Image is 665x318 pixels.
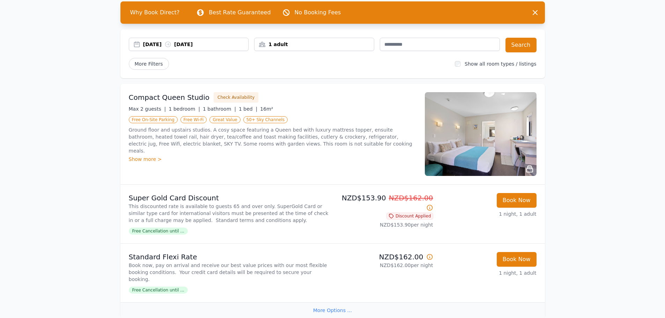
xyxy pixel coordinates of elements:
span: Discount Applied [386,213,433,220]
span: Free On-Site Parking [129,116,178,123]
label: Show all room types / listings [465,61,536,67]
span: Free Cancellation until ... [129,287,188,294]
button: Book Now [497,193,537,208]
span: 1 bathroom | [203,106,236,112]
span: Free Cancellation until ... [129,228,188,235]
button: Search [505,38,537,52]
button: Book Now [497,252,537,267]
p: 1 night, 1 adult [439,210,537,217]
p: NZD$162.00 per night [335,262,433,269]
p: NZD$153.90 per night [335,221,433,228]
div: Show more > [129,156,416,163]
span: Great Value [209,116,240,123]
div: More Options ... [120,302,545,318]
p: NZD$153.90 [335,193,433,213]
p: Ground floor and upstairs studios. A cosy space featuring a Queen bed with luxury mattress topper... [129,126,416,154]
p: Standard Flexi Rate [129,252,330,262]
p: NZD$162.00 [335,252,433,262]
span: 1 bed | [239,106,257,112]
div: [DATE] [DATE] [143,41,249,48]
span: Free Wi-Fi [180,116,207,123]
p: Best Rate Guaranteed [209,8,271,17]
p: Book now, pay on arrival and receive our best value prices with our most flexible booking conditi... [129,262,330,283]
span: 50+ Sky Channels [243,116,288,123]
p: No Booking Fees [295,8,341,17]
span: NZD$162.00 [389,194,433,202]
span: 1 bedroom | [169,106,200,112]
p: Super Gold Card Discount [129,193,330,203]
button: Check Availability [214,92,258,103]
span: More Filters [129,58,169,70]
h3: Compact Queen Studio [129,93,210,102]
span: Max 2 guests | [129,106,166,112]
p: This discounted rate is available to guests 65 and over only. SuperGold Card or similar type card... [129,203,330,224]
div: 1 adult [254,41,374,48]
p: 1 night, 1 adult [439,269,537,276]
span: 16m² [260,106,273,112]
span: Why Book Direct? [125,6,185,20]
